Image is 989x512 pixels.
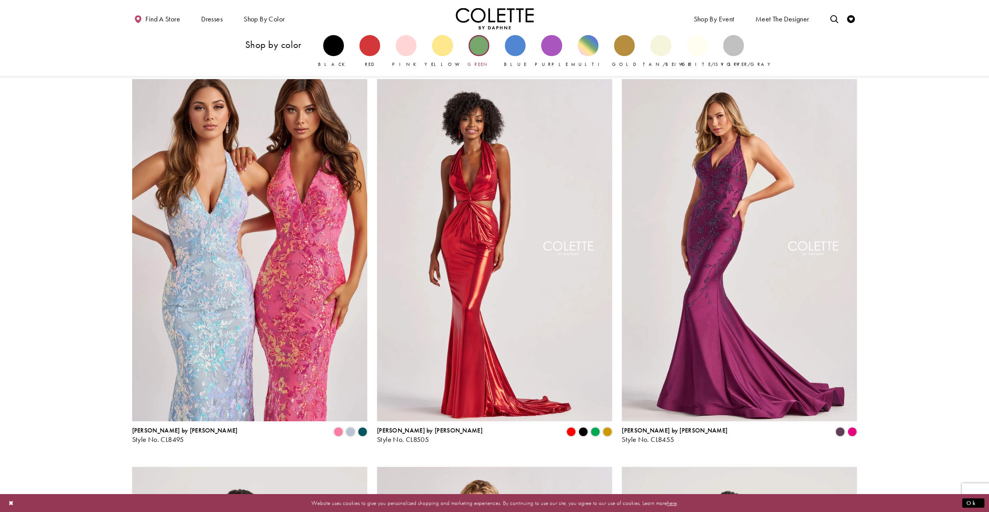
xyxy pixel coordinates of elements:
span: Shop by color [242,8,287,29]
a: Purple [541,35,562,68]
a: Silver/Gray [723,35,744,68]
span: Meet the designer [755,15,809,23]
span: Shop By Event [692,8,736,29]
i: Plum [835,427,845,436]
a: Find a store [132,8,182,29]
span: Black [318,61,349,67]
a: Gold [614,35,635,68]
span: [PERSON_NAME] by [PERSON_NAME] [622,426,727,434]
a: Red [359,35,380,68]
span: Gold [612,61,637,67]
span: Dresses [201,15,223,23]
a: Pink [396,35,416,68]
span: Pink [392,61,420,67]
a: Visit Colette by Daphne Style No. CL8505 Page [377,79,612,421]
span: Tan/Beige [642,61,691,67]
div: Colette by Daphne Style No. CL8495 [132,427,238,443]
span: Purple [535,61,568,67]
span: White/Ivory [679,61,744,67]
i: Gold [603,427,612,436]
a: Visit Colette by Daphne Style No. CL8495 Page [132,79,367,421]
a: Toggle search [828,8,840,29]
span: Red [364,61,375,67]
p: Website uses cookies to give you personalized shopping and marketing experiences. By continuing t... [56,498,933,508]
span: Silver/Gray [715,61,774,67]
a: White/Ivory [687,35,708,68]
a: Check Wishlist [845,8,857,29]
span: Yellow [424,61,464,67]
i: Lipstick Pink [847,427,857,436]
span: [PERSON_NAME] by [PERSON_NAME] [132,426,238,434]
a: Visit Colette by Daphne Style No. CL8455 Page [622,79,857,421]
a: Tan/Beige [650,35,671,68]
a: here [667,499,677,507]
span: Shop by color [244,15,285,23]
span: Dresses [199,8,225,29]
div: Colette by Daphne Style No. CL8455 [622,427,727,443]
span: Style No. CL8505 [377,435,429,444]
a: Green [469,35,489,68]
i: Red [566,427,576,436]
span: Blue [504,61,526,67]
button: Close Dialog [5,496,18,510]
a: Meet the designer [754,8,811,29]
i: Ice Blue [346,427,355,436]
img: Colette by Daphne [456,8,534,29]
i: Cotton Candy [334,427,343,436]
span: Find a store [145,15,180,23]
span: Shop By Event [694,15,734,23]
a: Yellow [432,35,453,68]
span: Style No. CL8495 [132,435,184,444]
a: Visit Home Page [456,8,534,29]
i: Black [579,427,588,436]
div: Colette by Daphne Style No. CL8505 [377,427,483,443]
span: Style No. CL8455 [622,435,674,444]
button: Submit Dialog [962,498,984,508]
span: Green [467,61,490,67]
i: Spruce [358,427,367,436]
a: Black [323,35,344,68]
span: Multi [571,61,605,67]
h3: Shop by color [245,39,315,50]
span: [PERSON_NAME] by [PERSON_NAME] [377,426,483,434]
a: Blue [505,35,525,68]
i: Emerald [591,427,600,436]
a: Multi [578,35,598,68]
